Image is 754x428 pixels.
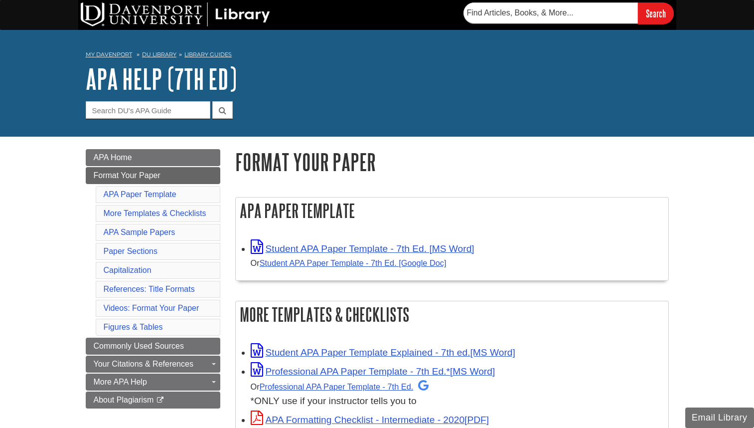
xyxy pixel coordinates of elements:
a: Your Citations & References [86,356,220,373]
a: My Davenport [86,50,132,59]
a: APA Home [86,149,220,166]
a: Videos: Format Your Paper [104,304,199,312]
input: Find Articles, Books, & More... [463,2,638,23]
div: *ONLY use if your instructor tells you to [251,379,663,409]
a: Commonly Used Sources [86,338,220,355]
a: About Plagiarism [86,392,220,409]
a: Link opens in new window [251,243,474,254]
form: Searches DU Library's articles, books, and more [463,2,674,24]
button: Email Library [685,408,754,428]
span: More APA Help [94,378,147,386]
div: Guide Page Menu [86,149,220,409]
span: Commonly Used Sources [94,342,184,350]
small: Or [251,382,429,391]
a: Student APA Paper Template - 7th Ed. [Google Doc] [260,258,447,267]
a: APA Help (7th Ed) [86,63,237,94]
a: More APA Help [86,374,220,391]
img: DU Library [81,2,270,26]
a: Link opens in new window [251,415,489,425]
nav: breadcrumb [86,48,669,64]
a: References: Title Formats [104,285,195,293]
span: Your Citations & References [94,360,193,368]
small: Or [251,258,447,267]
a: Capitalization [104,266,151,274]
h1: Format Your Paper [235,149,669,175]
a: Paper Sections [104,247,158,255]
i: This link opens in a new window [156,397,164,404]
a: Format Your Paper [86,167,220,184]
input: Search DU's APA Guide [86,101,210,119]
input: Search [638,2,674,24]
a: APA Sample Papers [104,228,175,236]
a: Link opens in new window [251,366,495,377]
a: Link opens in new window [251,347,515,358]
a: Library Guides [184,51,232,58]
a: More Templates & Checklists [104,209,206,217]
a: Professional APA Paper Template - 7th Ed. [260,382,429,391]
h2: APA Paper Template [236,198,668,224]
span: Format Your Paper [94,171,160,180]
a: Figures & Tables [104,323,163,331]
a: DU Library [142,51,176,58]
span: About Plagiarism [94,396,154,404]
span: APA Home [94,153,132,162]
h2: More Templates & Checklists [236,301,668,328]
a: APA Paper Template [104,190,176,199]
